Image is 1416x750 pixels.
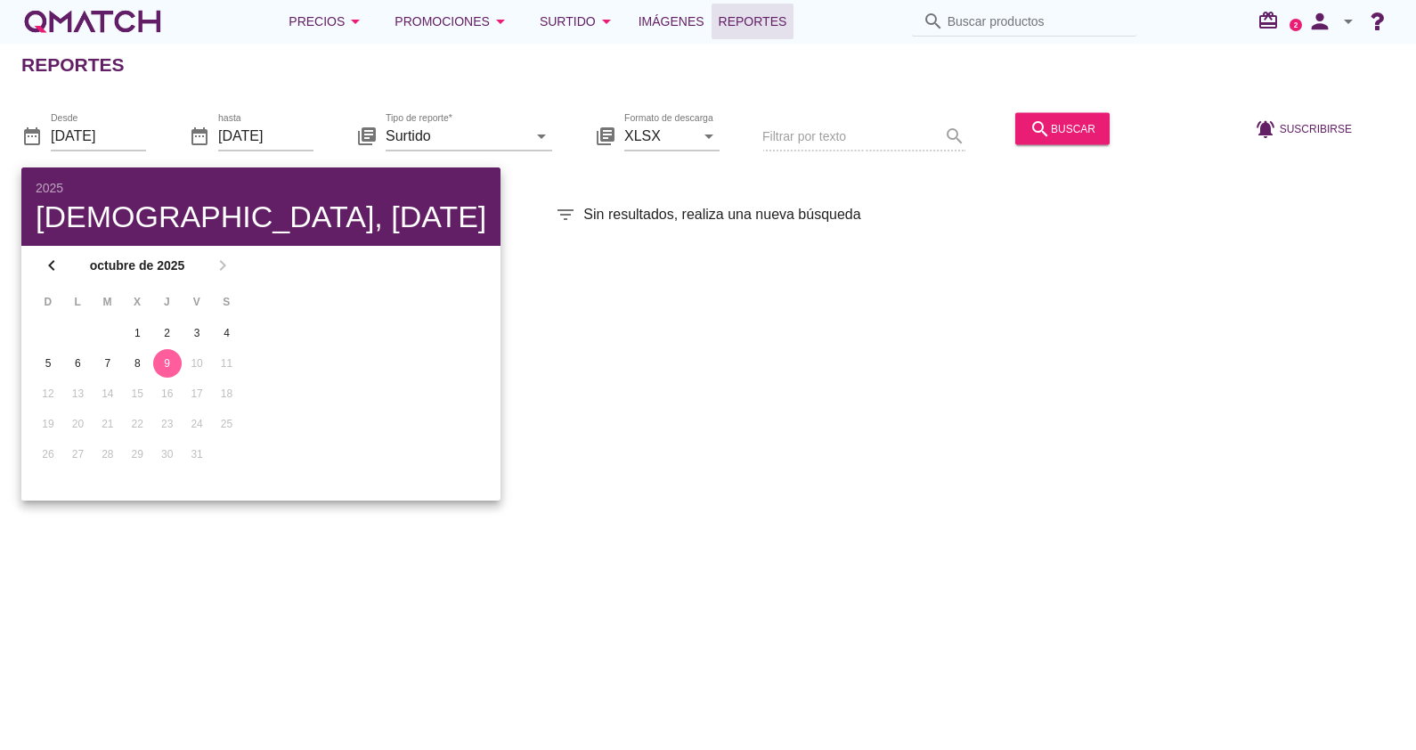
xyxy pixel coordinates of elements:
button: 3 [183,319,211,347]
div: 1 [123,325,151,341]
h2: Reportes [21,51,125,79]
input: Desde [51,121,146,150]
div: buscar [1029,118,1095,139]
div: 2025 [36,182,486,194]
div: 9 [153,355,182,371]
button: 6 [63,349,92,378]
i: date_range [21,125,43,146]
i: arrow_drop_down [698,125,720,146]
button: 1 [123,319,151,347]
input: Formato de descarga [624,121,695,150]
div: 7 [94,355,122,371]
a: white-qmatch-logo [21,4,164,39]
button: buscar [1015,112,1110,144]
i: arrow_drop_down [531,125,552,146]
th: X [123,287,151,317]
div: Promociones [395,11,511,32]
div: 4 [213,325,241,341]
button: Promociones [380,4,525,39]
span: Reportes [719,11,787,32]
input: Buscar productos [948,7,1126,36]
text: 2 [1294,20,1298,29]
i: arrow_drop_down [596,11,617,32]
a: 2 [1290,19,1302,31]
span: Sin resultados, realiza una nueva búsqueda [583,204,860,225]
div: 8 [123,355,151,371]
span: Suscribirse [1280,120,1352,136]
th: J [153,287,181,317]
i: person [1302,9,1338,34]
button: 8 [123,349,151,378]
div: Precios [289,11,366,32]
span: Imágenes [639,11,704,32]
i: chevron_left [41,255,62,276]
div: 3 [183,325,211,341]
input: hasta [218,121,313,150]
th: D [34,287,61,317]
div: 6 [63,355,92,371]
i: notifications_active [1255,118,1280,139]
th: L [63,287,91,317]
div: Surtido [540,11,617,32]
th: S [213,287,240,317]
i: date_range [189,125,210,146]
i: filter_list [555,204,576,225]
button: Suscribirse [1241,112,1366,144]
i: arrow_drop_down [490,11,511,32]
a: Reportes [712,4,794,39]
strong: octubre de 2025 [68,257,207,275]
input: Tipo de reporte* [386,121,527,150]
div: 5 [34,355,62,371]
i: search [1029,118,1051,139]
i: arrow_drop_down [345,11,366,32]
th: V [183,287,210,317]
a: Imágenes [631,4,712,39]
i: arrow_drop_down [1338,11,1359,32]
div: [DEMOGRAPHIC_DATA], [DATE] [36,201,486,232]
i: search [923,11,944,32]
button: 7 [94,349,122,378]
th: M [94,287,121,317]
i: library_books [356,125,378,146]
i: library_books [595,125,616,146]
i: redeem [1257,10,1286,31]
button: Surtido [525,4,631,39]
button: Precios [274,4,380,39]
div: 2 [153,325,182,341]
button: 4 [213,319,241,347]
button: 9 [153,349,182,378]
button: 5 [34,349,62,378]
button: 2 [153,319,182,347]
